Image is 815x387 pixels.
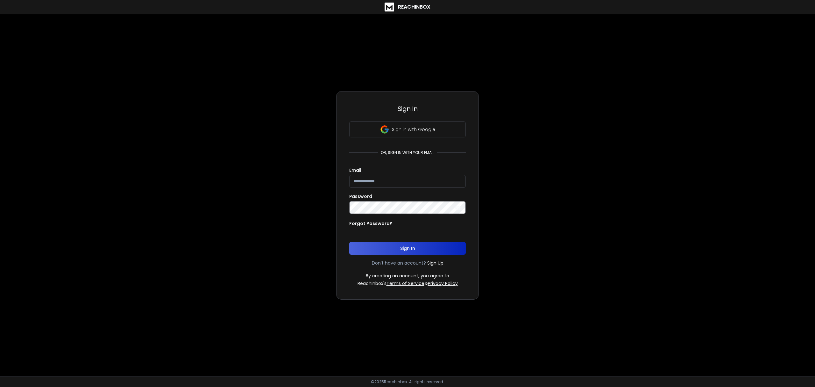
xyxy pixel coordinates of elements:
[349,168,361,172] label: Email
[385,3,394,11] img: logo
[371,379,444,384] p: © 2025 Reachinbox. All rights reserved.
[349,220,392,227] p: Forgot Password?
[349,104,466,113] h3: Sign In
[428,280,458,287] a: Privacy Policy
[349,242,466,255] button: Sign In
[366,273,449,279] p: By creating an account, you agree to
[349,121,466,137] button: Sign in with Google
[385,3,430,11] a: ReachInbox
[349,194,372,199] label: Password
[427,260,443,266] a: Sign Up
[392,126,435,133] p: Sign in with Google
[372,260,426,266] p: Don't have an account?
[398,3,430,11] h1: ReachInbox
[378,150,437,155] p: or, sign in with your email
[358,280,458,287] p: ReachInbox's &
[386,280,424,287] a: Terms of Service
